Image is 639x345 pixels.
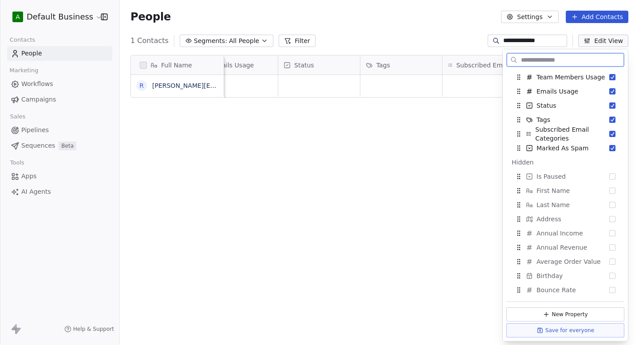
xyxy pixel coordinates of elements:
button: Filter [279,35,316,47]
div: First Name [506,184,624,198]
span: Pipelines [21,125,49,135]
a: SequencesBeta [7,138,112,153]
span: First Name [536,186,570,195]
div: Marked As Spam [506,141,624,155]
a: Help & Support [64,325,114,333]
div: r [139,81,144,90]
span: Full Name [161,61,192,70]
span: Annual Revenue [536,243,587,252]
button: Add Contacts [566,11,628,23]
button: Edit View [578,35,628,47]
button: Save for everyone [506,323,624,337]
span: Apps [21,172,37,181]
span: Help & Support [73,325,114,333]
div: Team Members Usage [506,70,624,84]
span: Campaigns [21,95,56,104]
span: Sales [6,110,29,123]
span: Birthday [536,271,563,280]
div: Subscribed Email Categories [442,55,524,74]
div: Bounce Rate [506,283,624,297]
div: Tags [506,113,624,127]
span: Marketing [6,64,42,77]
span: Sequences [21,141,55,150]
div: Hidden [512,158,619,167]
div: Is Paused [506,169,624,184]
span: Team Members Usage [536,73,605,82]
span: People [130,10,171,24]
span: 14500 [201,81,272,90]
span: Emails Usage [536,87,578,96]
div: Emails Usage [506,84,624,98]
button: Settings [501,11,558,23]
span: Is Paused [536,172,566,181]
span: Default Business [27,11,93,23]
div: Annual Income [506,226,624,240]
span: Marked As Spam [536,144,588,153]
div: Tags [360,55,442,74]
div: Annual Revenue [506,240,624,255]
div: Address [506,212,624,226]
span: 1 Contacts [130,35,169,46]
span: Last Name [536,200,570,209]
a: Campaigns [7,92,112,107]
div: Status [506,98,624,113]
div: Last Name [506,198,624,212]
span: Annual Income [536,229,583,238]
a: AI Agents [7,184,112,199]
div: Subscribed Email Categories [506,127,624,141]
button: New Property [506,307,624,321]
span: Status [536,101,556,110]
button: ADefault Business [11,9,95,24]
span: Bounce Rate [536,286,576,294]
div: Status [278,55,360,74]
a: [PERSON_NAME][EMAIL_ADDRESS][DOMAIN_NAME]'s Organization [152,82,359,89]
a: Workflows [7,77,112,91]
div: Full Name [131,55,224,74]
span: A [16,12,20,21]
span: Segments: [194,36,227,46]
div: Emails Usage [196,55,278,74]
span: Subscribed Email Categories [456,61,519,70]
span: All People [229,36,259,46]
span: Emails Usage [212,61,254,70]
span: People [21,49,42,58]
span: Address [536,215,561,223]
a: Apps [7,169,112,184]
span: Contacts [6,33,39,47]
span: Status [294,61,314,70]
div: Birthday [506,269,624,283]
span: AI Agents [21,187,51,196]
span: Workflows [21,79,53,89]
span: Tools [6,156,28,169]
span: Average Order Value [536,257,601,266]
span: Tags [536,115,550,124]
span: Tags [376,61,390,70]
span: Subscribed Email Categories [535,125,609,143]
a: People [7,46,112,61]
a: Pipelines [7,123,112,137]
div: Average Order Value [506,255,624,269]
div: grid [131,75,224,338]
span: Beta [59,141,76,150]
